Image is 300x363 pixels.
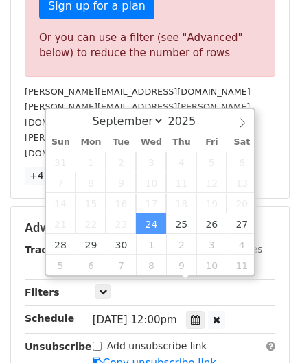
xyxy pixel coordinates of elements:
[76,255,106,275] span: October 6, 2025
[106,193,136,213] span: September 16, 2025
[106,255,136,275] span: October 7, 2025
[76,172,106,193] span: September 8, 2025
[136,193,166,213] span: September 17, 2025
[25,132,250,159] small: [PERSON_NAME][EMAIL_ADDRESS][PERSON_NAME][DOMAIN_NAME]
[166,193,196,213] span: September 18, 2025
[93,314,177,326] span: [DATE] 12:00pm
[76,234,106,255] span: September 29, 2025
[136,152,166,172] span: September 3, 2025
[76,138,106,147] span: Mon
[46,152,76,172] span: August 31, 2025
[136,213,166,234] span: September 24, 2025
[136,138,166,147] span: Wed
[25,167,82,185] a: +47 more
[166,255,196,275] span: October 9, 2025
[46,193,76,213] span: September 14, 2025
[196,193,227,213] span: September 19, 2025
[25,86,251,97] small: [PERSON_NAME][EMAIL_ADDRESS][DOMAIN_NAME]
[136,255,166,275] span: October 8, 2025
[196,213,227,234] span: September 26, 2025
[196,152,227,172] span: September 5, 2025
[106,213,136,234] span: September 23, 2025
[106,234,136,255] span: September 30, 2025
[227,234,257,255] span: October 4, 2025
[106,138,136,147] span: Tue
[76,193,106,213] span: September 15, 2025
[25,341,92,352] strong: Unsubscribe
[25,287,60,298] strong: Filters
[166,172,196,193] span: September 11, 2025
[227,255,257,275] span: October 11, 2025
[227,213,257,234] span: September 27, 2025
[166,152,196,172] span: September 4, 2025
[227,152,257,172] span: September 6, 2025
[196,234,227,255] span: October 3, 2025
[227,138,257,147] span: Sat
[106,152,136,172] span: September 2, 2025
[231,297,300,363] iframe: Chat Widget
[25,313,74,324] strong: Schedule
[76,213,106,234] span: September 22, 2025
[136,234,166,255] span: October 1, 2025
[196,172,227,193] span: September 12, 2025
[106,172,136,193] span: September 9, 2025
[107,339,207,353] label: Add unsubscribe link
[25,102,250,128] small: [PERSON_NAME][EMAIL_ADDRESS][PERSON_NAME][DOMAIN_NAME]
[76,152,106,172] span: September 1, 2025
[166,213,196,234] span: September 25, 2025
[25,244,71,255] strong: Tracking
[196,255,227,275] span: October 10, 2025
[39,30,261,61] div: Or you can use a filter (see "Advanced" below) to reduce the number of rows
[136,172,166,193] span: September 10, 2025
[46,138,76,147] span: Sun
[166,138,196,147] span: Thu
[25,220,275,235] h5: Advanced
[196,138,227,147] span: Fri
[227,193,257,213] span: September 20, 2025
[46,213,76,234] span: September 21, 2025
[46,234,76,255] span: September 28, 2025
[46,255,76,275] span: October 5, 2025
[227,172,257,193] span: September 13, 2025
[46,172,76,193] span: September 7, 2025
[166,234,196,255] span: October 2, 2025
[164,115,214,128] input: Year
